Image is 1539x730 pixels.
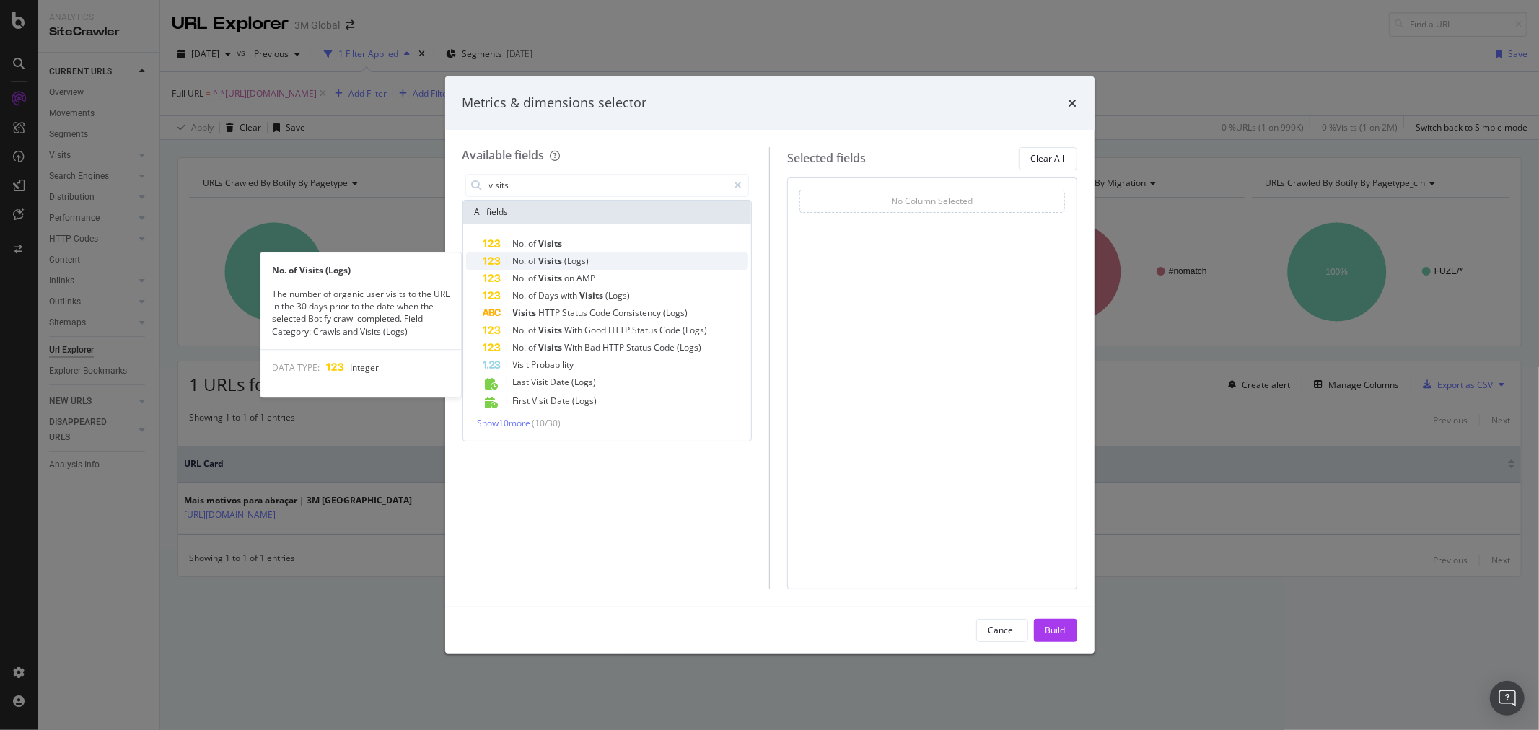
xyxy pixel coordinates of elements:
[1045,624,1066,636] div: Build
[513,359,532,371] span: Visit
[633,324,660,336] span: Status
[660,324,683,336] span: Code
[976,619,1028,642] button: Cancel
[678,341,702,353] span: (Logs)
[1490,681,1525,716] div: Open Intercom Messenger
[463,201,752,224] div: All fields
[580,289,606,302] span: Visits
[260,288,461,338] div: The number of organic user visits to the URL in the 30 days prior to the date when the selected B...
[609,324,633,336] span: HTTP
[585,341,603,353] span: Bad
[539,324,565,336] span: Visits
[462,147,545,163] div: Available fields
[513,289,529,302] span: No.
[565,255,589,267] span: (Logs)
[513,255,529,267] span: No.
[565,324,585,336] span: With
[664,307,688,319] span: (Logs)
[532,395,551,407] span: Visit
[445,76,1095,654] div: modal
[572,376,597,388] span: (Logs)
[606,289,631,302] span: (Logs)
[577,272,596,284] span: AMP
[513,324,529,336] span: No.
[1019,147,1077,170] button: Clear All
[513,341,529,353] span: No.
[532,376,551,388] span: Visit
[613,307,664,319] span: Consistency
[539,341,565,353] span: Visits
[551,376,572,388] span: Date
[539,307,563,319] span: HTTP
[529,255,539,267] span: of
[462,94,647,113] div: Metrics & dimensions selector
[565,272,577,284] span: on
[532,359,574,371] span: Probability
[488,175,728,196] input: Search by field name
[513,237,529,250] span: No.
[585,324,609,336] span: Good
[513,272,529,284] span: No.
[532,417,561,429] span: ( 10 / 30 )
[529,237,539,250] span: of
[551,395,573,407] span: Date
[529,341,539,353] span: of
[891,195,973,207] div: No Column Selected
[539,255,565,267] span: Visits
[1034,619,1077,642] button: Build
[539,237,563,250] span: Visits
[1031,152,1065,164] div: Clear All
[529,289,539,302] span: of
[603,341,627,353] span: HTTP
[539,272,565,284] span: Visits
[787,150,866,167] div: Selected fields
[590,307,613,319] span: Code
[563,307,590,319] span: Status
[573,395,597,407] span: (Logs)
[988,624,1016,636] div: Cancel
[683,324,708,336] span: (Logs)
[513,376,532,388] span: Last
[561,289,580,302] span: with
[1069,94,1077,113] div: times
[529,324,539,336] span: of
[529,272,539,284] span: of
[654,341,678,353] span: Code
[565,341,585,353] span: With
[478,417,531,429] span: Show 10 more
[539,289,561,302] span: Days
[513,307,539,319] span: Visits
[627,341,654,353] span: Status
[260,264,461,276] div: No. of Visits (Logs)
[513,395,532,407] span: First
